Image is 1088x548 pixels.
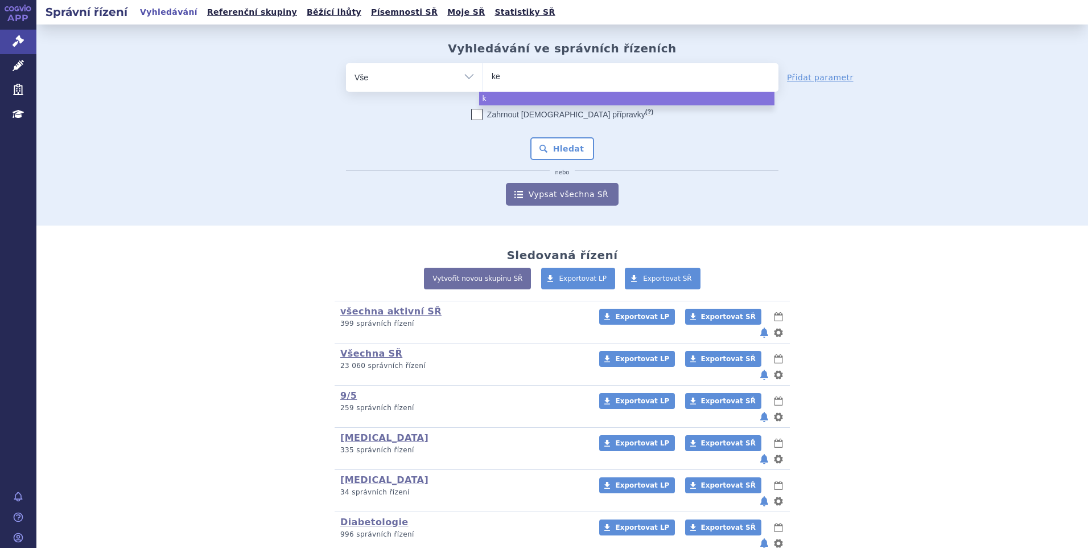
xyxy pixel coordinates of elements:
[599,393,675,409] a: Exportovat LP
[759,410,770,424] button: notifikace
[340,530,584,539] p: 996 správních řízení
[701,524,756,531] span: Exportovat SŘ
[615,439,669,447] span: Exportovat LP
[787,72,854,83] a: Přidat parametr
[685,435,761,451] a: Exportovat SŘ
[773,436,784,450] button: lhůty
[759,452,770,466] button: notifikace
[615,397,669,405] span: Exportovat LP
[471,109,653,120] label: Zahrnout [DEMOGRAPHIC_DATA] přípravky
[615,355,669,363] span: Exportovat LP
[444,5,488,20] a: Moje SŘ
[541,268,616,289] a: Exportovat LP
[615,313,669,321] span: Exportovat LP
[599,520,675,535] a: Exportovat LP
[759,368,770,382] button: notifikace
[773,410,784,424] button: nastavení
[701,313,756,321] span: Exportovat SŘ
[303,5,365,20] a: Běžící lhůty
[773,452,784,466] button: nastavení
[599,351,675,367] a: Exportovat LP
[479,92,774,105] li: k
[773,368,784,382] button: nastavení
[701,397,756,405] span: Exportovat SŘ
[685,351,761,367] a: Exportovat SŘ
[36,4,137,20] h2: Správní řízení
[559,275,607,283] span: Exportovat LP
[340,488,584,497] p: 34 správních řízení
[340,517,409,527] a: Diabetologie
[773,479,784,492] button: lhůty
[340,432,428,443] a: [MEDICAL_DATA]
[773,394,784,408] button: lhůty
[773,326,784,340] button: nastavení
[340,319,584,329] p: 399 správních řízení
[701,439,756,447] span: Exportovat SŘ
[599,309,675,325] a: Exportovat LP
[685,520,761,535] a: Exportovat SŘ
[448,42,677,55] h2: Vyhledávání ve správních řízeních
[204,5,300,20] a: Referenční skupiny
[550,169,575,176] i: nebo
[424,268,531,289] a: Vytvořit novou skupinu SŘ
[491,5,558,20] a: Statistiky SŘ
[773,310,784,324] button: lhůty
[615,481,669,489] span: Exportovat LP
[599,477,675,493] a: Exportovat LP
[759,326,770,340] button: notifikace
[340,306,442,317] a: všechna aktivní SŘ
[685,477,761,493] a: Exportovat SŘ
[643,275,692,283] span: Exportovat SŘ
[773,352,784,366] button: lhůty
[615,524,669,531] span: Exportovat LP
[625,268,700,289] a: Exportovat SŘ
[759,494,770,508] button: notifikace
[368,5,441,20] a: Písemnosti SŘ
[773,494,784,508] button: nastavení
[506,183,619,206] a: Vypsat všechna SŘ
[701,481,756,489] span: Exportovat SŘ
[340,403,584,413] p: 259 správních řízení
[701,355,756,363] span: Exportovat SŘ
[506,248,617,262] h2: Sledovaná řízení
[685,309,761,325] a: Exportovat SŘ
[340,348,402,359] a: Všechna SŘ
[645,108,653,116] abbr: (?)
[340,445,584,455] p: 335 správních řízení
[773,521,784,534] button: lhůty
[530,137,595,160] button: Hledat
[340,361,584,371] p: 23 060 správních řízení
[340,475,428,485] a: [MEDICAL_DATA]
[340,390,357,401] a: 9/5
[599,435,675,451] a: Exportovat LP
[137,5,201,20] a: Vyhledávání
[685,393,761,409] a: Exportovat SŘ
